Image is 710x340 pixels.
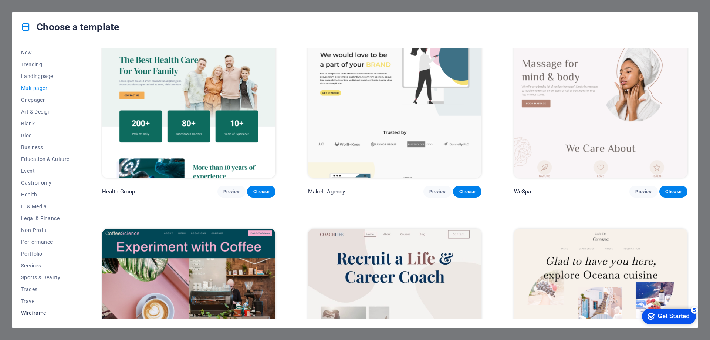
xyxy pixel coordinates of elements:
img: MakeIt Agency [308,18,481,178]
span: Landingpage [21,73,70,79]
button: Choose [659,186,687,198]
span: Event [21,168,70,174]
button: Performance [21,236,70,248]
button: Choose [247,186,275,198]
button: Preview [629,186,657,198]
span: Art & Design [21,109,70,115]
button: Trades [21,283,70,295]
div: 5 [55,1,62,9]
button: Sports & Beauty [21,272,70,283]
button: Gastronomy [21,177,70,189]
button: Services [21,260,70,272]
button: Wireframe [21,307,70,319]
span: Preview [429,189,446,195]
span: Performance [21,239,70,245]
button: Portfolio [21,248,70,260]
button: Preview [423,186,452,198]
button: Event [21,165,70,177]
div: Get Started 5 items remaining, 0% complete [6,4,60,19]
span: Preview [223,189,240,195]
button: Health [21,189,70,201]
button: Business [21,141,70,153]
button: Non-Profit [21,224,70,236]
p: Health Group [102,188,135,195]
p: WeSpa [514,188,531,195]
button: Blog [21,129,70,141]
span: Wireframe [21,310,70,316]
span: Non-Profit [21,227,70,233]
button: IT & Media [21,201,70,212]
div: Get Started [22,8,54,15]
p: MakeIt Agency [308,188,345,195]
span: Trades [21,286,70,292]
span: Business [21,144,70,150]
button: Legal & Finance [21,212,70,224]
span: Sports & Beauty [21,275,70,280]
button: Art & Design [21,106,70,118]
button: Travel [21,295,70,307]
span: Gastronomy [21,180,70,186]
span: Health [21,192,70,198]
span: New [21,50,70,55]
button: New [21,47,70,58]
h4: Choose a template [21,21,119,33]
button: Choose [453,186,481,198]
span: Onepager [21,97,70,103]
span: Blog [21,132,70,138]
button: Trending [21,58,70,70]
span: Choose [253,189,269,195]
span: Portfolio [21,251,70,257]
span: Trending [21,61,70,67]
span: Travel [21,298,70,304]
img: WeSpa [514,18,687,178]
span: Education & Culture [21,156,70,162]
button: Landingpage [21,70,70,82]
span: Preview [635,189,652,195]
span: Legal & Finance [21,215,70,221]
img: Health Group [102,18,275,178]
button: Multipager [21,82,70,94]
button: Preview [217,186,246,198]
span: Choose [459,189,475,195]
span: IT & Media [21,203,70,209]
span: Services [21,263,70,269]
button: Blank [21,118,70,129]
span: Blank [21,121,70,127]
button: Onepager [21,94,70,106]
span: Multipager [21,85,70,91]
span: Choose [665,189,682,195]
button: Education & Culture [21,153,70,165]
